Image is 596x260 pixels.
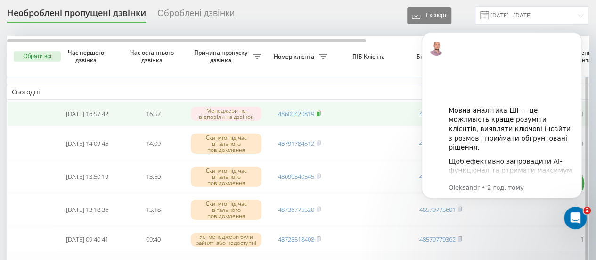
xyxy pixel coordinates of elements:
[54,194,120,225] td: [DATE] 13:18:36
[128,49,179,64] span: Час останнього дзвінка
[407,7,451,24] button: Експорт
[191,49,253,64] span: Причина пропуску дзвінка
[278,205,314,214] a: 48736775520
[191,200,261,220] div: Скинуто під час вітального повідомлення
[120,194,186,225] td: 13:18
[7,8,146,23] div: Необроблені пропущені дзвінки
[54,161,120,192] td: [DATE] 13:50:19
[62,49,113,64] span: Час першого дзвінка
[278,235,314,243] a: 48728518408
[340,53,400,60] span: ПІБ Клієнта
[54,128,120,159] td: [DATE] 14:09:45
[14,51,61,62] button: Обрати всі
[419,235,456,243] a: 48579779362
[191,167,261,187] div: Скинуто під час вітального повідомлення
[564,207,587,229] iframe: Intercom live chat
[583,207,591,214] span: 2
[120,227,186,252] td: 09:40
[278,172,314,181] a: 48690340545
[271,53,319,60] span: Номер клієнта
[278,139,314,148] a: 48791784512
[191,107,261,121] div: Менеджери не відповіли на дзвінок
[191,233,261,247] div: Усі менеджери були зайняті або недоступні
[191,134,261,154] div: Скинуто під час вітального повідомлення
[278,109,314,118] a: 48600420819
[120,161,186,192] td: 13:50
[54,227,120,252] td: [DATE] 09:40:41
[120,128,186,159] td: 14:09
[54,101,120,126] td: [DATE] 16:57:42
[408,18,596,235] iframe: Intercom notifications повідомлення
[120,101,186,126] td: 16:57
[157,8,235,23] div: Оброблені дзвінки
